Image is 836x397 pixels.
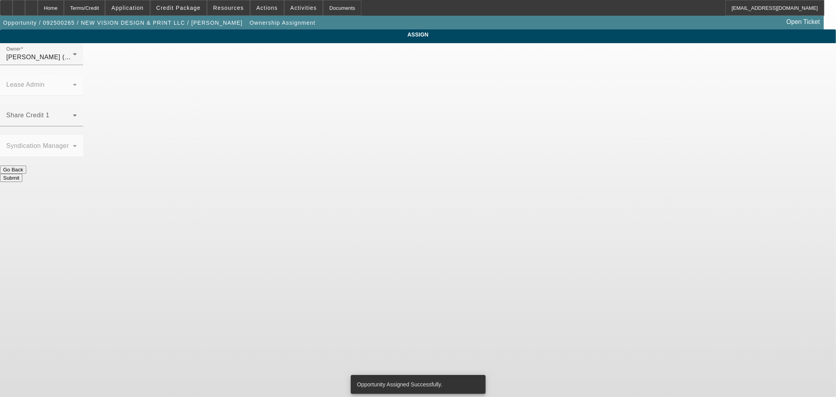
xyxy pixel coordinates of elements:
[213,5,244,11] span: Resources
[290,5,317,11] span: Activities
[250,20,316,26] span: Ownership Assignment
[6,47,21,52] mat-label: Owner
[6,54,81,60] span: [PERSON_NAME] (Lvl 6)
[256,5,278,11] span: Actions
[248,16,317,30] button: Ownership Assignment
[6,81,45,88] mat-label: Lease Admin
[250,0,284,15] button: Actions
[6,142,69,149] mat-label: Syndication Manager
[6,31,830,38] span: ASSIGN
[156,5,201,11] span: Credit Package
[3,20,243,26] span: Opportunity / 092500265 / NEW VISION DESIGN & PRINT LLC / [PERSON_NAME]
[105,0,149,15] button: Application
[111,5,143,11] span: Application
[351,375,482,394] div: Opportunity Assigned Successfully.
[783,15,823,29] a: Open Ticket
[285,0,323,15] button: Activities
[6,112,49,118] mat-label: Share Credit 1
[151,0,207,15] button: Credit Package
[207,0,250,15] button: Resources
